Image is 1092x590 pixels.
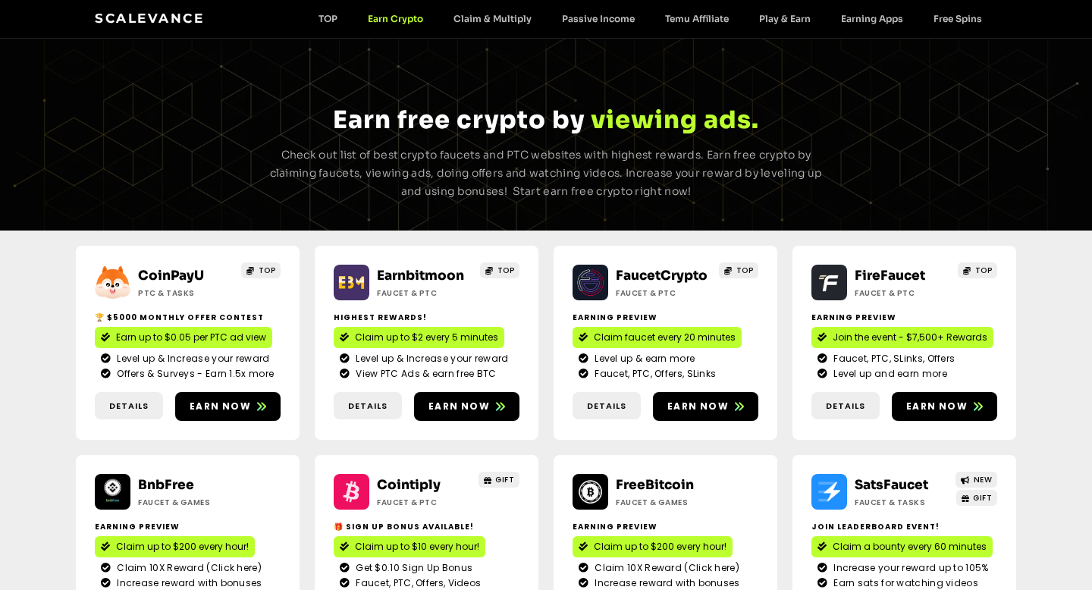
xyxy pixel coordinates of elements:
[653,392,758,421] a: Earn now
[955,472,997,488] a: NEW
[616,287,711,299] h2: Faucet & PTC
[480,262,519,278] a: TOP
[348,400,388,413] span: Details
[830,367,947,381] span: Level up and earn more
[811,392,880,420] a: Details
[241,262,281,278] a: TOP
[113,576,262,590] span: Increase reward with bonuses
[479,472,520,488] a: GIFT
[973,492,992,504] span: GIFT
[616,497,711,508] h2: Faucet & Games
[906,400,968,413] span: Earn now
[811,521,997,532] h2: Join Leaderboard event!
[826,400,865,413] span: Details
[303,13,353,24] a: TOP
[352,367,496,381] span: View PTC Ads & earn free BTC
[811,327,993,348] a: Join the event - $7,500+ Rewards
[591,561,739,575] span: Claim 10X Reward (Click here)
[579,561,752,575] a: Claim 10X Reward (Click here)
[377,287,472,299] h2: Faucet & PTC
[573,536,733,557] a: Claim up to $200 every hour!
[833,540,987,554] span: Claim a bounty every 60 minutes
[95,11,204,26] a: Scalevance
[138,287,233,299] h2: ptc & Tasks
[573,327,742,348] a: Claim faucet every 20 minutes
[377,477,441,493] a: Cointiply
[116,331,266,344] span: Earn up to $0.05 per PTC ad view
[175,392,281,421] a: Earn now
[95,327,272,348] a: Earn up to $0.05 per PTC ad view
[113,561,262,575] span: Claim 10X Reward (Click here)
[495,474,514,485] span: GIFT
[744,13,826,24] a: Play & Earn
[334,392,402,420] a: Details
[591,576,739,590] span: Increase reward with bonuses
[113,352,269,366] span: Level up & Increase your reward
[497,265,515,276] span: TOP
[352,352,508,366] span: Level up & Increase your reward
[892,392,997,421] a: Earn now
[833,331,987,344] span: Join the event - $7,500+ Rewards
[95,521,281,532] h2: Earning Preview
[377,268,464,284] a: Earnbitmoon
[855,497,949,508] h2: Faucet & Tasks
[667,400,729,413] span: Earn now
[95,392,163,420] a: Details
[855,477,928,493] a: SatsFaucet
[428,400,490,413] span: Earn now
[116,540,249,554] span: Claim up to $200 every hour!
[736,265,754,276] span: TOP
[974,474,993,485] span: NEW
[438,13,547,24] a: Claim & Multiply
[956,490,998,506] a: GIFT
[95,536,255,557] a: Claim up to $200 every hour!
[830,352,955,366] span: Faucet, PTC, SLinks, Offers
[975,265,993,276] span: TOP
[591,352,695,366] span: Level up & earn more
[573,312,758,323] h2: Earning Preview
[109,400,149,413] span: Details
[138,477,194,493] a: BnbFree
[95,312,281,323] h2: 🏆 $5000 Monthly Offer contest
[826,13,918,24] a: Earning Apps
[303,13,997,24] nav: Menu
[355,331,498,344] span: Claim up to $2 every 5 minutes
[587,400,626,413] span: Details
[958,262,997,278] a: TOP
[334,536,485,557] a: Claim up to $10 every hour!
[594,331,736,344] span: Claim faucet every 20 minutes
[264,146,828,200] p: Check out list of best crypto faucets and PTC websites with highest rewards. Earn free crypto by ...
[113,367,274,381] span: Offers & Surveys - Earn 1.5x more
[190,400,251,413] span: Earn now
[591,367,716,381] span: Faucet, PTC, Offers, SLinks
[918,13,997,24] a: Free Spins
[138,497,233,508] h2: Faucet & Games
[352,576,481,590] span: Faucet, PTC, Offers, Videos
[259,265,276,276] span: TOP
[719,262,758,278] a: TOP
[830,576,978,590] span: Earn sats for watching videos
[830,561,988,575] span: Increase your reward up to 105%
[573,392,641,420] a: Details
[353,13,438,24] a: Earn Crypto
[333,105,585,135] span: Earn free crypto by
[573,521,758,532] h2: Earning Preview
[811,536,993,557] a: Claim a bounty every 60 minutes
[547,13,650,24] a: Passive Income
[334,327,504,348] a: Claim up to $2 every 5 minutes
[616,477,694,493] a: FreeBitcoin
[650,13,744,24] a: Temu Affiliate
[616,268,708,284] a: FaucetCrypto
[334,521,519,532] h2: 🎁 Sign up bonus available!
[811,312,997,323] h2: Earning Preview
[355,540,479,554] span: Claim up to $10 every hour!
[334,312,519,323] h2: Highest Rewards!
[414,392,519,421] a: Earn now
[855,268,925,284] a: FireFaucet
[352,561,472,575] span: Get $0.10 Sign Up Bonus
[377,497,472,508] h2: Faucet & PTC
[855,287,949,299] h2: Faucet & PTC
[138,268,204,284] a: CoinPayU
[101,561,275,575] a: Claim 10X Reward (Click here)
[594,540,726,554] span: Claim up to $200 every hour!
